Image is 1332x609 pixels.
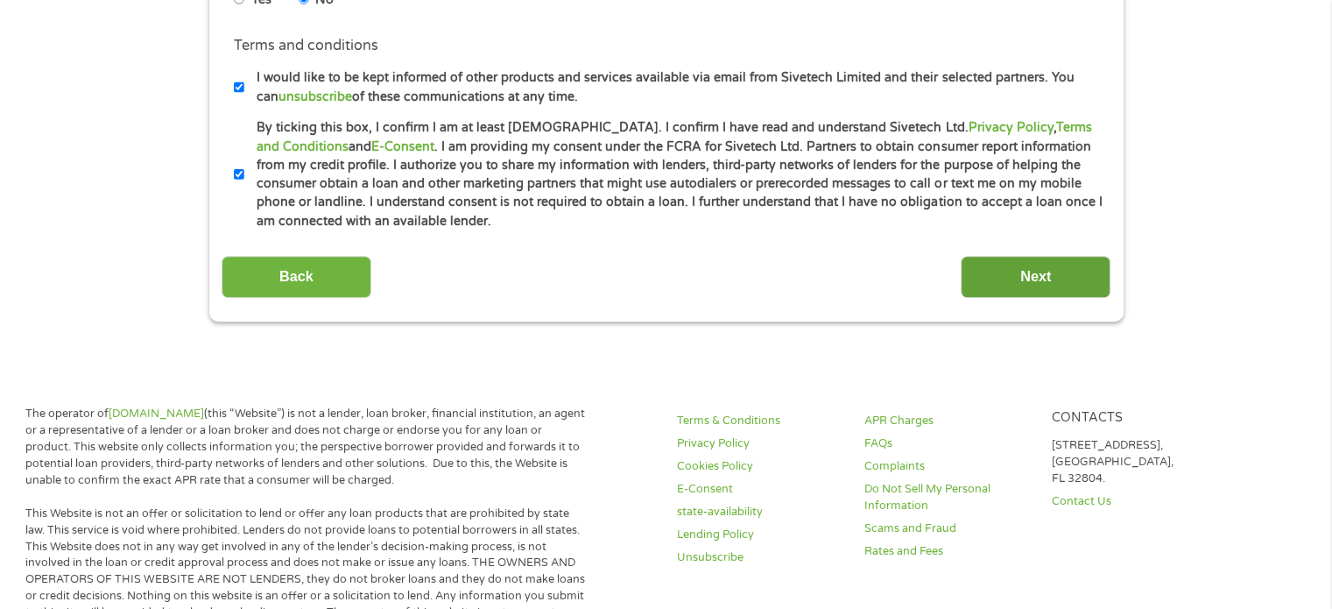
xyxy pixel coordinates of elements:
a: Terms and Conditions [257,120,1091,153]
input: Next [961,256,1110,299]
label: Terms and conditions [234,37,378,55]
a: unsubscribe [278,89,352,104]
a: Cookies Policy [677,458,843,475]
a: Terms & Conditions [677,413,843,429]
a: APR Charges [864,413,1031,429]
h4: Contacts [1051,410,1217,427]
a: E-Consent [677,481,843,498]
a: Unsubscribe [677,549,843,566]
a: Rates and Fees [864,543,1031,560]
label: By ticking this box, I confirm I am at least [DEMOGRAPHIC_DATA]. I confirm I have read and unders... [244,118,1103,230]
input: Back [222,256,371,299]
a: [DOMAIN_NAME] [109,407,204,421]
p: [STREET_ADDRESS], [GEOGRAPHIC_DATA], FL 32804. [1051,437,1217,487]
a: Privacy Policy [677,436,843,452]
label: I would like to be kept informed of other products and services available via email from Sivetech... [244,68,1103,106]
a: Do Not Sell My Personal Information [864,481,1031,514]
a: Complaints [864,458,1031,475]
a: FAQs [864,436,1031,452]
a: Lending Policy [677,527,843,543]
a: E-Consent [371,139,434,154]
p: The operator of (this “Website”) is not a lender, loan broker, financial institution, an agent or... [25,406,588,488]
a: state-availability [677,504,843,520]
a: Privacy Policy [968,120,1053,135]
a: Contact Us [1051,493,1217,510]
a: Scams and Fraud [864,520,1031,537]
